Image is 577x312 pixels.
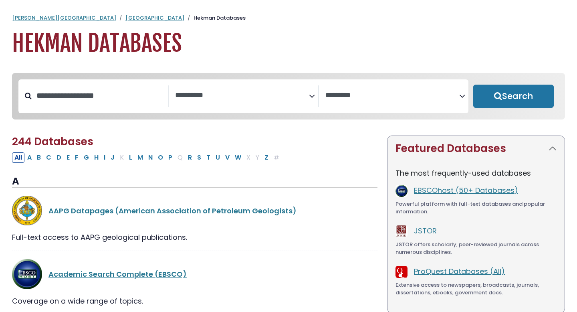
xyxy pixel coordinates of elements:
[414,185,518,195] a: EBSCOhost (50+ Databases)
[325,91,459,100] textarea: Search
[81,152,91,163] button: Filter Results G
[92,152,101,163] button: Filter Results H
[135,152,145,163] button: Filter Results M
[12,14,565,22] nav: breadcrumb
[223,152,232,163] button: Filter Results V
[395,200,557,216] div: Powerful platform with full-text databases and popular information.
[48,269,187,279] a: Academic Search Complete (EBSCO)
[48,206,297,216] a: AAPG Datapages (American Association of Petroleum Geologists)
[12,134,93,149] span: 244 Databases
[125,14,184,22] a: [GEOGRAPHIC_DATA]
[175,91,309,100] textarea: Search
[166,152,175,163] button: Filter Results P
[414,266,505,276] a: ProQuest Databases (All)
[395,281,557,297] div: Extensive access to newspapers, broadcasts, journals, dissertations, ebooks, government docs.
[414,226,437,236] a: JSTOR
[12,14,116,22] a: [PERSON_NAME][GEOGRAPHIC_DATA]
[12,232,377,243] div: Full-text access to AAPG geological publications.
[146,152,155,163] button: Filter Results N
[387,136,565,161] button: Featured Databases
[64,152,72,163] button: Filter Results E
[232,152,244,163] button: Filter Results W
[108,152,117,163] button: Filter Results J
[32,89,168,102] input: Search database by title or keyword
[12,176,377,188] h3: A
[262,152,271,163] button: Filter Results Z
[25,152,34,163] button: Filter Results A
[127,152,135,163] button: Filter Results L
[12,30,565,57] h1: Hekman Databases
[213,152,222,163] button: Filter Results U
[184,14,246,22] li: Hekman Databases
[204,152,213,163] button: Filter Results T
[473,85,554,108] button: Submit for Search Results
[54,152,64,163] button: Filter Results D
[73,152,81,163] button: Filter Results F
[12,152,282,162] div: Alpha-list to filter by first letter of database name
[12,152,24,163] button: All
[186,152,194,163] button: Filter Results R
[395,241,557,256] div: JSTOR offers scholarly, peer-reviewed journals across numerous disciplines.
[395,168,557,178] p: The most frequently-used databases
[34,152,43,163] button: Filter Results B
[44,152,54,163] button: Filter Results C
[12,296,377,306] div: Coverage on a wide range of topics.
[155,152,165,163] button: Filter Results O
[195,152,204,163] button: Filter Results S
[101,152,108,163] button: Filter Results I
[12,73,565,120] nav: Search filters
